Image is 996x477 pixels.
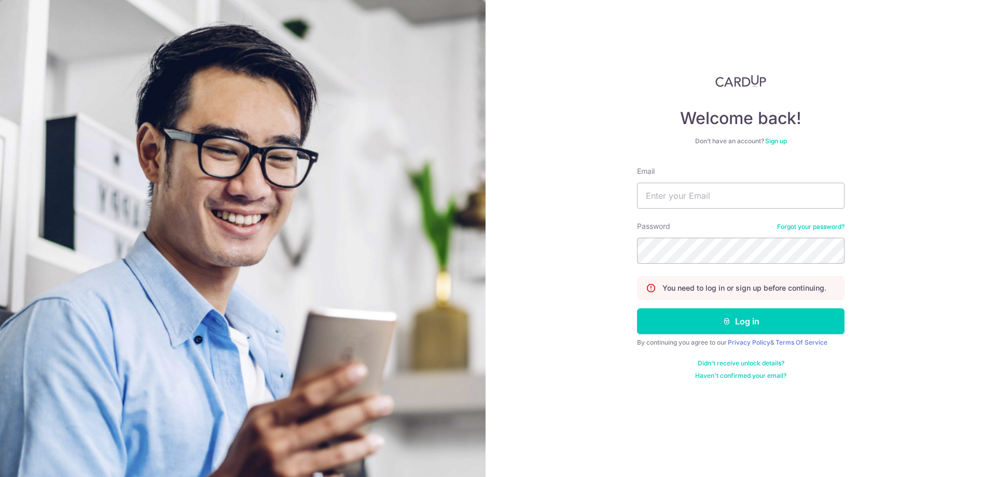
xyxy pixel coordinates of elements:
[637,166,655,176] label: Email
[637,221,670,231] label: Password
[637,137,845,145] div: Don’t have an account?
[765,137,787,145] a: Sign up
[637,108,845,129] h4: Welcome back!
[698,359,784,367] a: Didn't receive unlock details?
[776,338,827,346] a: Terms Of Service
[777,223,845,231] a: Forgot your password?
[695,372,786,380] a: Haven't confirmed your email?
[637,183,845,209] input: Enter your Email
[728,338,770,346] a: Privacy Policy
[662,283,826,293] p: You need to log in or sign up before continuing.
[637,308,845,334] button: Log in
[715,75,766,87] img: CardUp Logo
[637,338,845,347] div: By continuing you agree to our &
